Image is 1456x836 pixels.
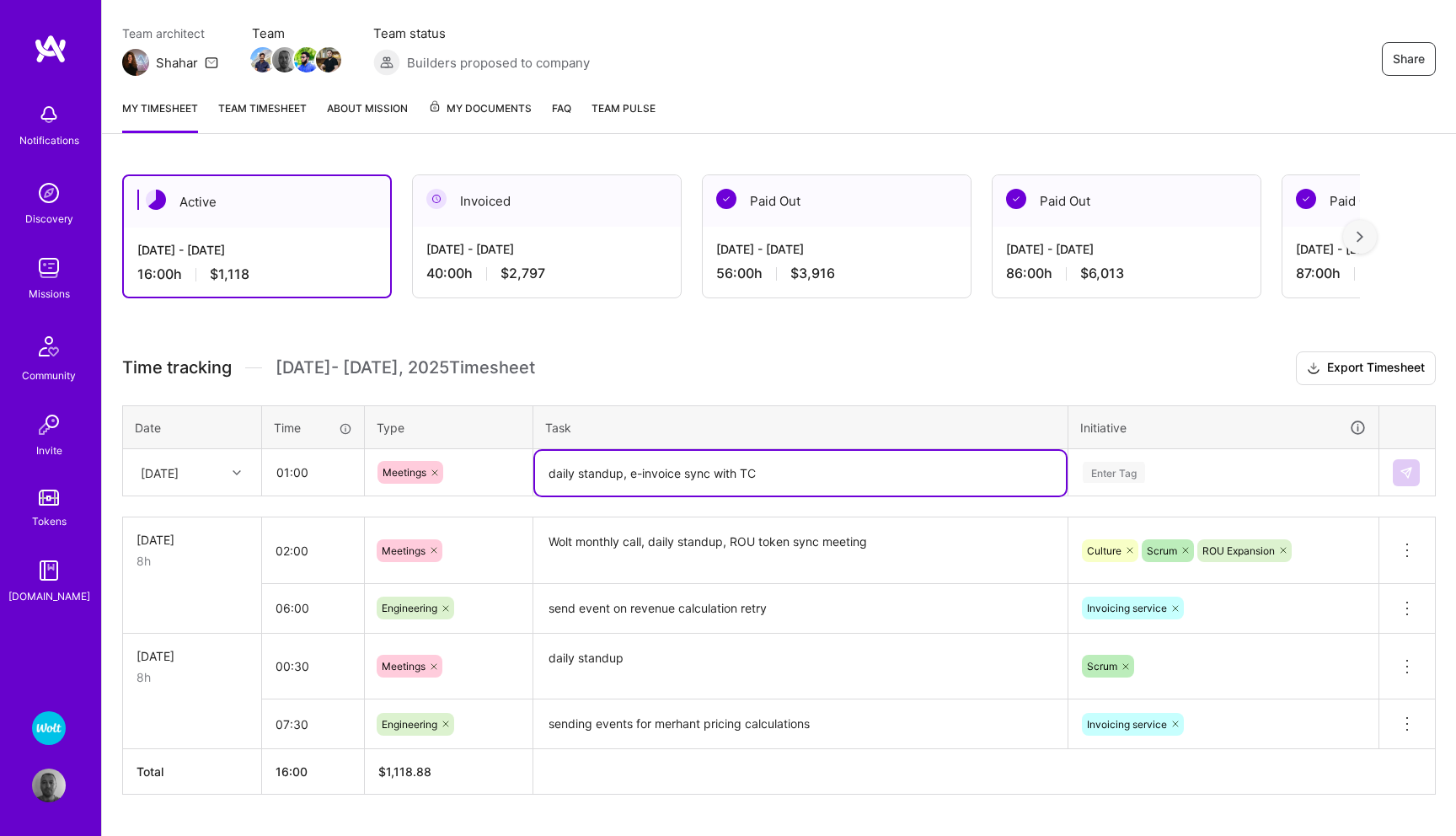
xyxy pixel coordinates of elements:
[535,451,1066,496] textarea: daily standup, e-invoice sync with TC
[262,749,365,795] th: 16:00
[28,769,70,802] a: User Avatar
[122,24,218,42] span: Team architect
[19,131,79,149] div: Notifications
[716,240,957,258] div: [DATE] - [DATE]
[591,102,656,115] span: Team Pulse
[1087,602,1167,614] span: Invoicing service
[382,718,437,731] span: Engineering
[716,265,957,282] div: 56:00 h
[122,357,232,378] span: Time tracking
[32,176,66,210] img: discovery
[124,176,390,228] div: Active
[1083,459,1145,485] div: Enter Tag
[365,405,533,449] th: Type
[407,54,590,72] span: Builders proposed to company
[535,586,1066,632] textarea: send event on revenue calculation retry
[137,241,377,259] div: [DATE] - [DATE]
[1393,51,1425,67] span: Share
[252,24,340,42] span: Team
[1147,544,1177,557] span: Scrum
[533,405,1068,449] th: Task
[383,466,426,479] span: Meetings
[790,265,835,282] span: $3,916
[252,46,274,74] a: Team Member Avatar
[32,251,66,285] img: teamwork
[136,531,248,549] div: [DATE]
[1006,240,1247,258] div: [DATE] - [DATE]
[1357,231,1363,243] img: right
[34,34,67,64] img: logo
[276,357,535,378] span: [DATE] - [DATE] , 2025 Timesheet
[32,554,66,587] img: guide book
[28,711,70,745] a: Wolt - Fintech: Payments Expansion Team
[413,175,681,227] div: Invoiced
[22,367,76,384] div: Community
[262,586,364,630] input: HH:MM
[233,469,241,477] i: icon Chevron
[32,769,66,802] img: User Avatar
[378,764,431,779] span: $ 1,118.88
[1080,265,1124,282] span: $6,013
[382,602,437,614] span: Engineering
[29,326,69,367] img: Community
[274,419,352,437] div: Time
[1080,418,1367,437] div: Initiative
[1400,466,1413,480] img: Submit
[428,99,532,118] span: My Documents
[274,46,296,74] a: Team Member Avatar
[136,647,248,665] div: [DATE]
[250,47,276,72] img: Team Member Avatar
[382,544,426,557] span: Meetings
[1006,265,1247,282] div: 86:00 h
[294,47,319,72] img: Team Member Avatar
[32,512,67,530] div: Tokens
[591,99,656,133] a: Team Pulse
[25,210,73,228] div: Discovery
[382,660,426,673] span: Meetings
[122,99,198,133] a: My timesheet
[146,190,166,210] img: Active
[123,749,262,795] th: Total
[426,189,447,209] img: Invoiced
[296,46,318,74] a: Team Member Avatar
[262,702,364,747] input: HH:MM
[1382,42,1436,76] button: Share
[316,47,341,72] img: Team Member Avatar
[272,47,297,72] img: Team Member Avatar
[218,99,307,133] a: Team timesheet
[32,408,66,442] img: Invite
[500,265,545,282] span: $2,797
[136,552,248,570] div: 8h
[141,464,179,481] div: [DATE]
[137,265,377,283] div: 16:00 h
[32,711,66,745] img: Wolt - Fintech: Payments Expansion Team
[1006,189,1026,209] img: Paid Out
[36,442,62,459] div: Invite
[373,49,400,76] img: Builders proposed to company
[1087,544,1121,557] span: Culture
[136,668,248,686] div: 8h
[262,644,364,689] input: HH:MM
[156,54,198,72] div: Shahar
[1296,189,1316,209] img: Paid Out
[29,285,70,303] div: Missions
[535,701,1066,748] textarea: sending events for merhant pricing calculations
[1087,660,1117,673] span: Scrum
[122,49,149,76] img: Team Architect
[703,175,971,227] div: Paid Out
[1087,718,1167,731] span: Invoicing service
[552,99,571,133] a: FAQ
[426,240,667,258] div: [DATE] - [DATE]
[262,528,364,573] input: HH:MM
[39,490,59,506] img: tokens
[8,587,90,605] div: [DOMAIN_NAME]
[123,405,262,449] th: Date
[327,99,408,133] a: About Mission
[263,450,363,495] input: HH:MM
[993,175,1261,227] div: Paid Out
[1296,351,1436,385] button: Export Timesheet
[210,265,249,283] span: $1,118
[535,519,1066,582] textarea: Wolt monthly call, daily standup, ROU token sync meeting
[205,56,218,69] i: icon Mail
[535,635,1066,699] textarea: daily standup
